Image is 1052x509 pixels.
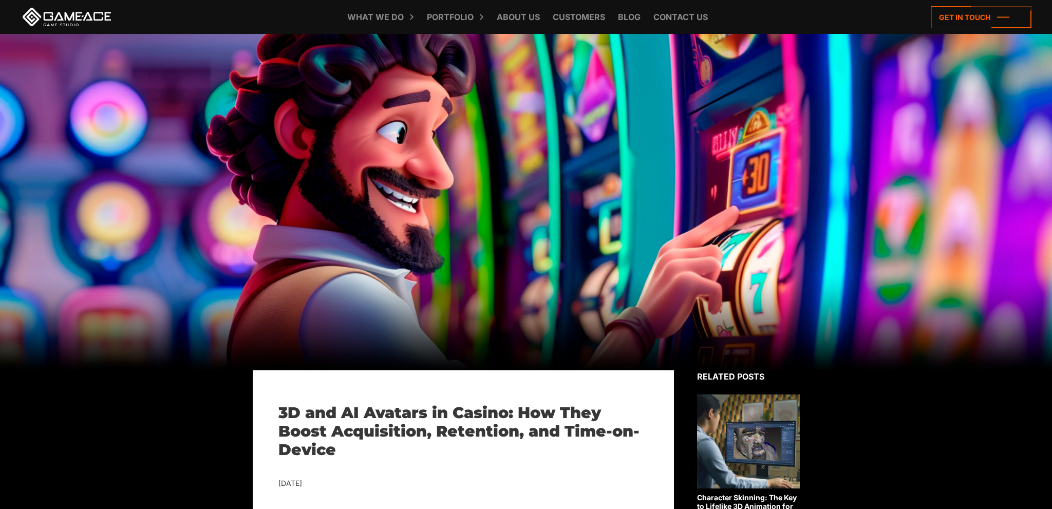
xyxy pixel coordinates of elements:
[697,370,800,383] div: Related posts
[278,404,648,459] h1: 3D and AI Avatars in Casino: How They Boost Acquisition, Retention, and Time-on-Device
[697,394,800,488] img: Related
[931,6,1031,28] a: Get in touch
[278,477,648,490] div: [DATE]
